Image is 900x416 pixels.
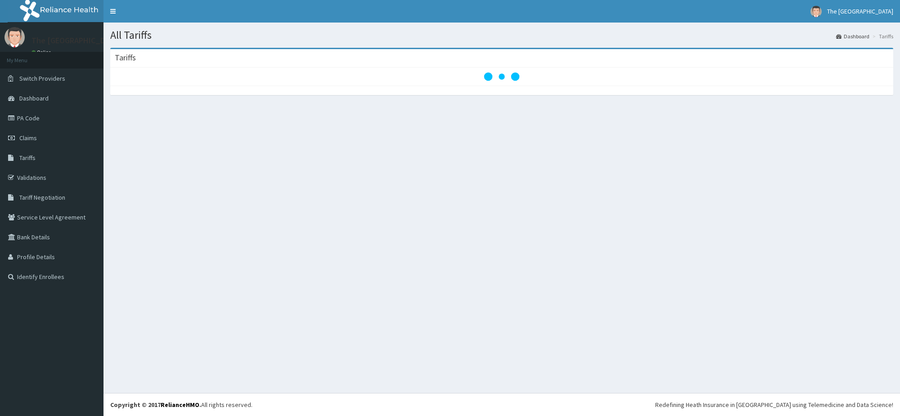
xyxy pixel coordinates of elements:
[836,32,869,40] a: Dashboard
[115,54,136,62] h3: Tariffs
[19,193,65,201] span: Tariff Negotiation
[484,59,520,95] svg: audio-loading
[19,134,37,142] span: Claims
[655,400,893,409] div: Redefining Heath Insurance in [GEOGRAPHIC_DATA] using Telemedicine and Data Science!
[4,27,25,47] img: User Image
[110,401,201,409] strong: Copyright © 2017 .
[19,154,36,162] span: Tariffs
[161,401,199,409] a: RelianceHMO
[19,74,65,82] span: Switch Providers
[31,49,53,55] a: Online
[870,32,893,40] li: Tariffs
[19,94,49,102] span: Dashboard
[31,37,121,45] p: The [GEOGRAPHIC_DATA]
[110,29,893,41] h1: All Tariffs
[810,6,822,17] img: User Image
[827,7,893,15] span: The [GEOGRAPHIC_DATA]
[103,393,900,416] footer: All rights reserved.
